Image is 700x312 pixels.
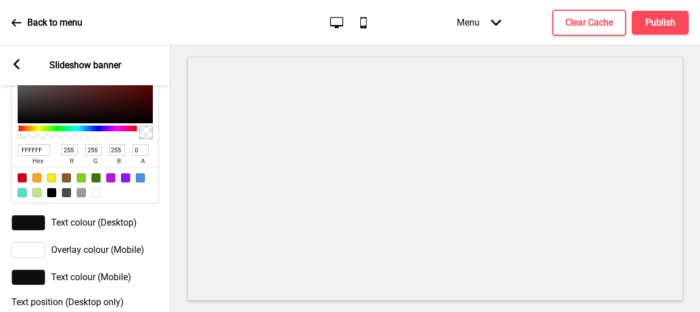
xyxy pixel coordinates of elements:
[32,173,41,182] div: #F5A623
[11,269,159,285] div: Text colour (Mobile)
[18,188,27,197] div: #50E3C2
[11,7,82,38] a: Back to menu
[47,173,56,182] div: #F8E71C
[77,188,86,197] div: #9B9B9B
[27,16,82,29] p: Back to menu
[136,173,145,182] div: #4A90E2
[565,16,613,29] h4: Clear Cache
[18,173,27,182] div: #D0021B
[85,156,106,167] span: g
[91,188,101,197] div: #FFFFFF
[32,188,41,197] div: #B8E986
[121,173,130,182] div: #9013FE
[62,188,71,197] div: #4A4A4A
[91,173,101,182] div: #417505
[49,59,121,72] p: Slideshow banner
[62,173,71,182] div: #8B572A
[61,156,82,167] span: r
[11,215,159,231] div: Text colour (Desktop)
[11,242,159,258] div: Overlay colour (Mobile)
[51,272,131,282] span: Text colour (Mobile)
[645,16,676,29] h4: Publish
[632,11,689,35] button: Publish
[18,156,58,167] span: hex
[445,6,512,39] div: Menu
[11,297,159,307] label: Text position (Desktop only)
[47,188,56,197] div: #000000
[106,173,115,182] div: #BD10E0
[51,244,144,255] span: Overlay colour (Mobile)
[552,10,626,36] button: Clear Cache
[132,156,153,167] span: a
[109,156,130,167] span: b
[51,217,137,228] span: Text colour (Desktop)
[77,173,86,182] div: #7ED321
